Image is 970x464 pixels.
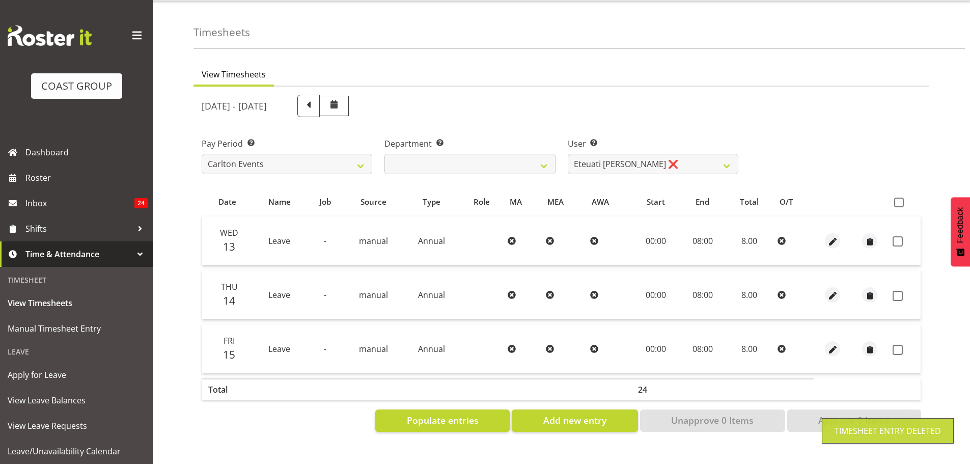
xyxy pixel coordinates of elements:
td: 08:00 [680,216,725,265]
span: Date [218,196,236,208]
span: manual [359,235,388,247]
span: View Leave Balances [8,393,145,408]
h5: [DATE] - [DATE] [202,100,267,112]
span: - [324,343,326,354]
span: Approve 0 Items [818,414,890,427]
div: Timesheet Entry Deleted [835,425,941,437]
span: - [324,235,326,247]
span: Name [268,196,291,208]
span: End [696,196,709,208]
span: View Leave Requests [8,418,145,433]
td: Annual [403,216,459,265]
span: Shifts [25,221,132,236]
span: Feedback [956,207,965,243]
a: View Leave Requests [3,413,150,439]
button: Unapprove 0 Items [640,410,785,432]
img: Rosterit website logo [8,25,92,46]
span: Start [647,196,665,208]
a: Manual Timesheet Entry [3,316,150,341]
span: View Timesheets [202,68,266,80]
td: Annual [403,270,459,319]
span: Time & Attendance [25,247,132,262]
span: Role [474,196,490,208]
button: Feedback - Show survey [951,197,970,266]
span: 14 [223,293,235,308]
h4: Timesheets [193,26,250,38]
td: 00:00 [632,324,680,373]
button: Add new entry [512,410,638,432]
td: 08:00 [680,324,725,373]
label: Pay Period [202,138,372,150]
td: 08:00 [680,270,725,319]
span: Wed [220,227,238,238]
th: 24 [632,378,680,400]
span: 15 [223,347,235,362]
div: COAST GROUP [41,78,112,94]
span: manual [359,289,388,301]
div: Timesheet [3,269,150,290]
span: Leave [268,343,290,354]
span: View Timesheets [8,295,145,311]
span: Fri [224,335,235,346]
span: Inbox [25,196,134,211]
button: Approve 0 Items [787,410,921,432]
th: Total [202,378,253,400]
span: Add new entry [543,414,606,427]
span: Leave [268,235,290,247]
span: Leave/Unavailability Calendar [8,444,145,459]
span: Job [319,196,331,208]
span: Manual Timesheet Entry [8,321,145,336]
span: Leave [268,289,290,301]
span: O/T [780,196,793,208]
a: View Leave Balances [3,388,150,413]
span: 13 [223,239,235,254]
span: - [324,289,326,301]
span: Populate entries [407,414,479,427]
span: Source [361,196,386,208]
label: Department [384,138,555,150]
td: 00:00 [632,270,680,319]
a: Leave/Unavailability Calendar [3,439,150,464]
button: Populate entries [375,410,510,432]
span: MA [510,196,522,208]
td: 8.00 [725,324,773,373]
span: Total [740,196,759,208]
span: Thu [221,281,238,292]
td: 00:00 [632,216,680,265]
span: Dashboard [25,145,148,160]
span: Unapprove 0 Items [671,414,754,427]
span: Apply for Leave [8,367,145,383]
span: AWA [592,196,609,208]
td: 8.00 [725,270,773,319]
td: 8.00 [725,216,773,265]
td: Annual [403,324,459,373]
span: MEA [547,196,564,208]
a: Apply for Leave [3,362,150,388]
span: Roster [25,170,148,185]
div: Leave [3,341,150,362]
label: User [568,138,738,150]
span: Type [423,196,440,208]
a: View Timesheets [3,290,150,316]
span: manual [359,343,388,354]
span: 24 [134,198,148,208]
